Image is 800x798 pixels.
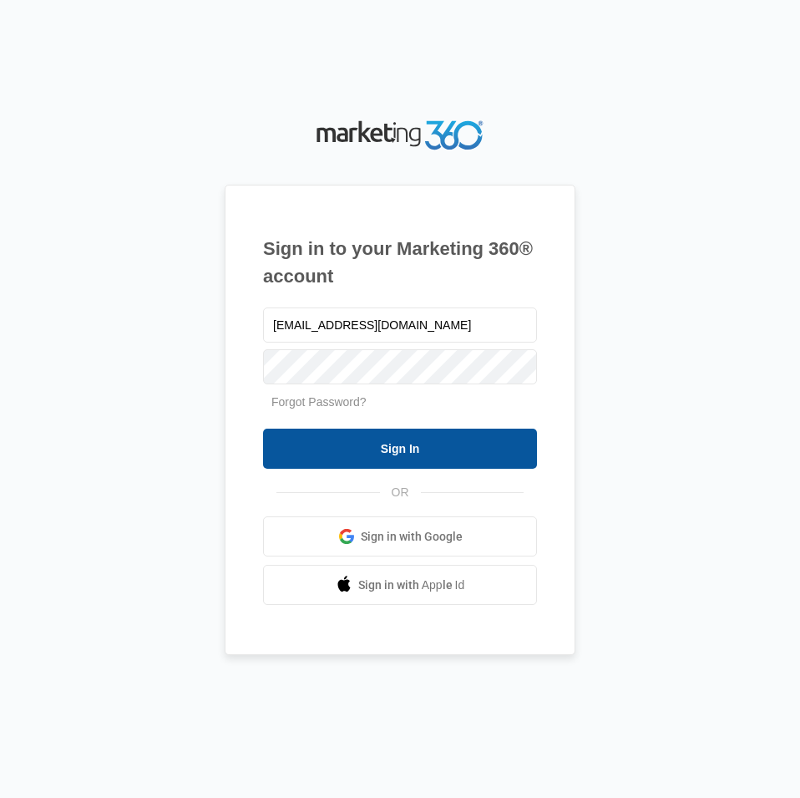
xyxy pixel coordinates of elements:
[263,308,537,343] input: Email
[271,395,367,409] a: Forgot Password?
[380,484,421,501] span: OR
[358,577,465,594] span: Sign in with Apple Id
[263,235,537,290] h1: Sign in to your Marketing 360® account
[361,528,463,546] span: Sign in with Google
[263,516,537,557] a: Sign in with Google
[263,429,537,469] input: Sign In
[263,565,537,605] a: Sign in with Apple Id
